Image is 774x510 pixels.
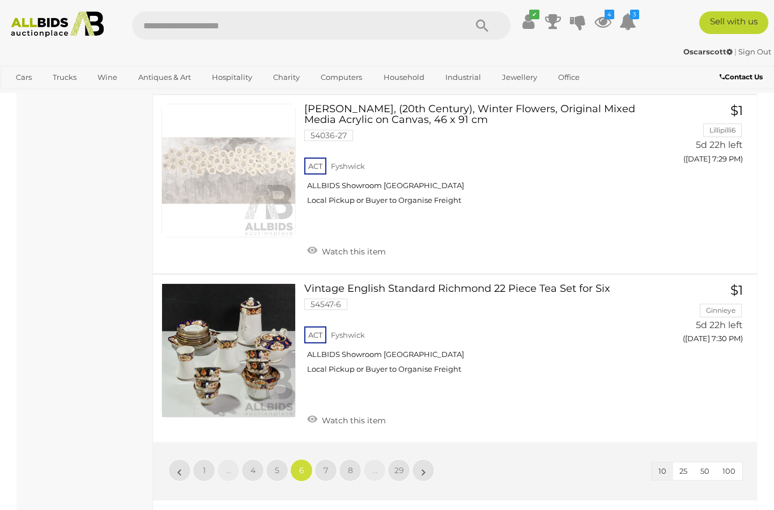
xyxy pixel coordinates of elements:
span: 1 [203,465,206,475]
span: 5 [275,465,279,475]
a: 8 [339,459,362,482]
a: 1 [193,459,215,482]
a: [GEOGRAPHIC_DATA] [53,87,148,105]
button: 100 [716,462,742,480]
span: $1 [730,282,743,298]
button: 25 [673,462,694,480]
span: 10 [658,466,666,475]
a: « [168,459,191,482]
a: Household [376,68,432,87]
a: … [363,459,386,482]
a: $1 Ginnieye 5d 22h left ([DATE] 7:30 PM) [665,283,746,350]
a: 7 [314,459,337,482]
a: Sell with us [699,11,768,34]
a: [PERSON_NAME], (20th Century), Winter Flowers, Original Mixed Media Acrylic on Canvas, 46 x 91 cm... [313,104,648,214]
a: … [217,459,240,482]
a: Wine [90,68,125,87]
a: 29 [388,459,410,482]
i: 4 [605,10,614,19]
a: Watch this item [304,411,389,428]
i: ✔ [529,10,539,19]
a: Industrial [438,68,488,87]
img: Allbids.com.au [6,11,109,37]
a: Jewellery [495,68,545,87]
a: Office [551,68,587,87]
button: 10 [652,462,673,480]
a: » [412,459,435,482]
i: 3 [630,10,639,19]
a: Cars [8,68,39,87]
b: Contact Us [720,73,763,81]
span: 100 [722,466,735,475]
span: 4 [250,465,256,475]
span: 25 [679,466,687,475]
a: Oscarscott [683,47,734,56]
span: 6 [299,465,304,475]
a: Sports [8,87,46,105]
a: ✔ [520,11,537,32]
a: Watch this item [304,242,389,259]
span: 50 [700,466,709,475]
span: 7 [324,465,328,475]
a: Sign Out [738,47,771,56]
a: 4 [594,11,611,32]
a: Antiques & Art [131,68,198,87]
a: Hospitality [205,68,260,87]
button: 50 [694,462,716,480]
span: | [734,47,737,56]
a: $1 Lillipilli6 5d 22h left ([DATE] 7:29 PM) [665,104,746,170]
a: Computers [313,68,369,87]
span: 29 [394,465,404,475]
span: Watch this item [319,415,386,426]
a: 6 [290,459,313,482]
a: 3 [619,11,636,32]
button: Search [454,11,511,40]
span: Watch this item [319,246,386,257]
a: 4 [241,459,264,482]
a: Contact Us [720,71,766,83]
a: Charity [266,68,307,87]
a: 5 [266,459,288,482]
strong: Oscarscott [683,47,733,56]
a: Trucks [45,68,84,87]
a: Vintage English Standard Richmond 22 Piece Tea Set for Six 54547-6 ACT Fyshwick ALLBIDS Showroom ... [313,283,648,382]
span: $1 [730,103,743,118]
span: 8 [348,465,353,475]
